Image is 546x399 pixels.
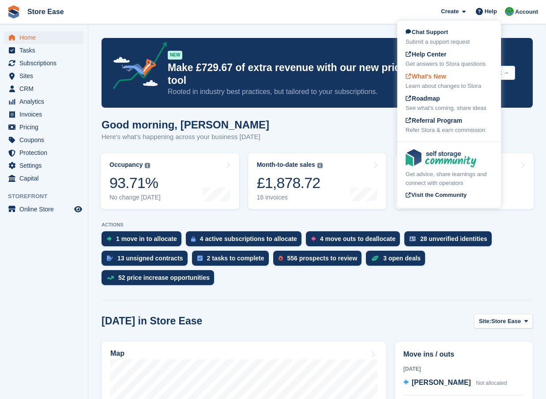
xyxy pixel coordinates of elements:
[19,147,72,159] span: Protection
[73,204,83,215] a: Preview store
[406,116,493,135] a: Referral Program Refer Stora & earn commission
[109,194,161,201] div: No change [DATE]
[248,153,387,209] a: Month-to-date sales £1,878.72 16 invoices
[197,256,203,261] img: task-75834270c22a3079a89374b754ae025e5fb1db73e45f91037f5363f120a921f8.svg
[406,94,493,113] a: Roadmap See what's coming, share ideas
[279,256,283,261] img: prospect-51fa495bee0391a8d652442698ab0144808aea92771e9ea1ae160a38d050c398.svg
[109,161,143,169] div: Occupancy
[107,276,114,280] img: price_increase_opportunities-93ffe204e8149a01c8c9dc8f82e8f89637d9d84a8eef4429ea346261dce0b2c0.svg
[406,72,493,90] a: What's New Learn about changes to Stora
[200,235,297,242] div: 4 active subscriptions to allocate
[4,70,83,82] a: menu
[485,7,497,16] span: Help
[406,95,440,102] span: Roadmap
[287,255,358,262] div: 556 prospects to review
[109,174,161,192] div: 93.71%
[404,231,496,251] a: 28 unverified identities
[479,317,491,326] span: Site:
[4,159,83,172] a: menu
[4,147,83,159] a: menu
[311,236,316,241] img: move_outs_to_deallocate_icon-f764333ba52eb49d3ac5e1228854f67142a1ed5810a6f6cc68b1a99e826820c5.svg
[410,236,416,241] img: verify_identity-adf6edd0f0f0b5bbfe63781bf79b02c33cf7c696d77639b501bdc392416b5a36.svg
[406,117,462,124] span: Referral Program
[102,132,269,142] p: Here's what's happening across your business [DATE]
[19,159,72,172] span: Settings
[441,7,459,16] span: Create
[19,134,72,146] span: Coupons
[118,274,210,281] div: 52 price increase opportunities
[116,235,177,242] div: 1 move in to allocate
[8,192,88,201] span: Storefront
[4,121,83,133] a: menu
[306,231,404,251] a: 4 move outs to deallocate
[4,95,83,108] a: menu
[320,235,395,242] div: 4 move outs to deallocate
[4,31,83,44] a: menu
[19,57,72,69] span: Subscriptions
[110,350,124,358] h2: Map
[105,42,167,92] img: price-adjustments-announcement-icon-8257ccfd72463d97f412b2fc003d46551f7dbcb40ab6d574587a9cd5c0d94...
[102,315,202,327] h2: [DATE] in Store Ease
[406,38,493,46] div: Submit a support request
[168,61,456,87] p: Make £729.67 of extra revenue with our new price increases tool
[476,380,507,386] span: Not allocated
[406,29,448,35] span: Chat Support
[257,161,315,169] div: Month-to-date sales
[403,377,507,389] a: [PERSON_NAME] Not allocated
[102,222,533,228] p: ACTIONS
[406,126,493,135] div: Refer Stora & earn commission
[7,5,20,19] img: stora-icon-8386f47178a22dfd0bd8f6a31ec36ba5ce8667c1dd55bd0f319d3a0aa187defe.svg
[207,255,264,262] div: 2 tasks to complete
[406,170,493,187] div: Get advice, share learnings and connect with operators
[403,365,524,373] div: [DATE]
[19,108,72,120] span: Invoices
[145,163,150,168] img: icon-info-grey-7440780725fd019a000dd9b08b2336e03edf1995a4989e88bcd33f0948082b44.svg
[191,236,196,242] img: active_subscription_to_allocate_icon-d502201f5373d7db506a760aba3b589e785aa758c864c3986d89f69b8ff3...
[19,70,72,82] span: Sites
[366,251,429,270] a: 3 open deals
[101,153,239,209] a: Occupancy 93.71% No change [DATE]
[19,31,72,44] span: Home
[24,4,68,19] a: Store Ease
[406,82,493,90] div: Learn about changes to Stora
[4,134,83,146] a: menu
[257,194,323,201] div: 16 invoices
[107,236,112,241] img: move_ins_to_allocate_icon-fdf77a2bb77ea45bf5b3d319d69a93e2d87916cf1d5bf7949dd705db3b84f3ca.svg
[19,95,72,108] span: Analytics
[19,203,72,215] span: Online Store
[474,314,533,328] button: Site: Store Ease
[515,8,538,16] span: Account
[406,104,493,113] div: See what's coming, share ideas
[406,73,446,80] span: What's New
[383,255,421,262] div: 3 open deals
[117,255,183,262] div: 13 unsigned contracts
[4,57,83,69] a: menu
[102,270,218,290] a: 52 price increase opportunities
[317,163,323,168] img: icon-info-grey-7440780725fd019a000dd9b08b2336e03edf1995a4989e88bcd33f0948082b44.svg
[406,192,467,198] span: Visit the Community
[406,149,493,201] a: Get advice, share learnings and connect with operators Visit the Community
[192,251,273,270] a: 2 tasks to complete
[4,44,83,56] a: menu
[102,119,269,131] h1: Good morning, [PERSON_NAME]
[19,121,72,133] span: Pricing
[102,251,192,270] a: 13 unsigned contracts
[420,235,487,242] div: 28 unverified identities
[257,174,323,192] div: £1,878.72
[186,231,306,251] a: 4 active subscriptions to allocate
[273,251,366,270] a: 556 prospects to review
[505,7,514,16] img: Neal Smitheringale
[406,149,476,167] img: community-logo-e120dcb29bea30313fccf008a00513ea5fe9ad107b9d62852cae38739ed8438e.svg
[491,317,521,326] span: Store Ease
[102,231,186,251] a: 1 move in to allocate
[168,51,182,60] div: NEW
[406,51,447,58] span: Help Center
[168,87,456,97] p: Rooted in industry best practices, but tailored to your subscriptions.
[403,349,524,360] h2: Move ins / outs
[19,83,72,95] span: CRM
[412,379,471,386] span: [PERSON_NAME]
[4,83,83,95] a: menu
[371,255,379,261] img: deal-1b604bf984904fb50ccaf53a9ad4b4a5d6e5aea283cecdc64d6e3604feb123c2.svg
[395,153,534,209] a: Awaiting payment £11,088.40 64 invoices
[19,44,72,56] span: Tasks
